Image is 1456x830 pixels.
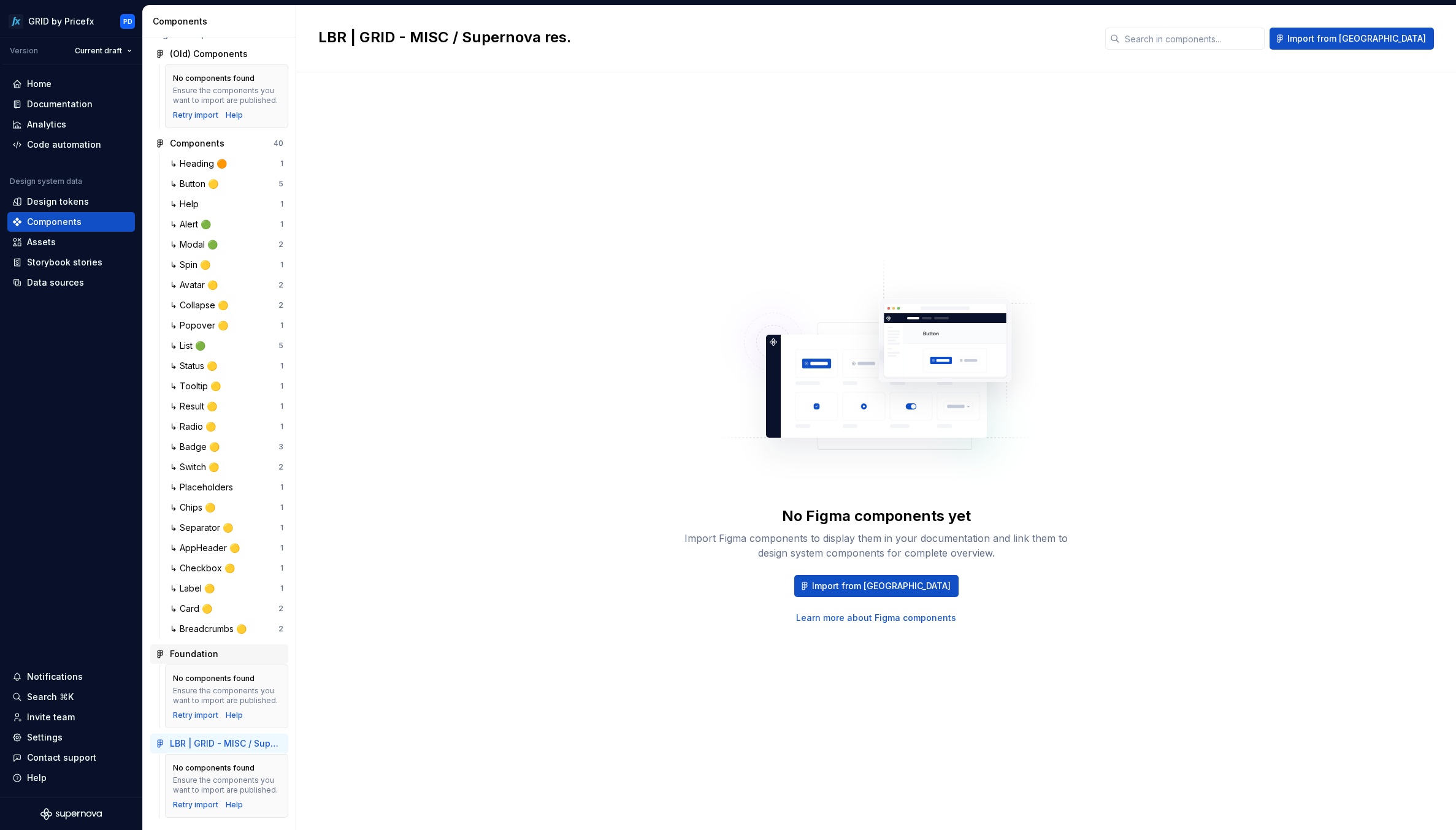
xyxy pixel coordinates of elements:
[165,255,288,275] a: ↳ Spin 🟡1
[170,380,226,392] div: ↳ Tooltip 🟡
[173,775,280,795] div: Ensure the components you want to import are published.
[69,42,137,59] button: Current draft
[173,710,218,720] div: Retry import
[170,218,216,230] div: ↳ Alert 🟢
[27,711,75,723] div: Invite team
[280,563,283,573] div: 1
[7,768,135,788] button: Help
[1120,28,1265,50] input: Search in components...
[318,28,1090,47] h2: LBR | GRID - MISC / Supernova res.
[75,46,122,56] span: Current draft
[27,118,66,131] div: Analytics
[278,604,283,614] div: 2
[10,46,38,56] div: Version
[165,376,288,396] a: ↳ Tooltip 🟡1
[274,139,283,148] div: 40
[170,178,223,190] div: ↳ Button 🟡
[280,219,283,229] div: 1
[278,300,283,310] div: 2
[7,748,135,767] button: Contact support
[27,256,102,268] div: Storybook stories
[165,437,288,457] a: ↳ Badge 🟡3
[280,482,283,492] div: 1
[280,199,283,209] div: 1
[278,280,283,290] div: 2
[7,232,135,252] a: Assets
[170,603,217,615] div: ↳ Card 🟡
[7,212,135,232] a: Components
[165,619,288,639] a: ↳ Breadcrumbs 🟡2
[173,110,218,120] button: Retry import
[170,340,210,352] div: ↳ List 🟢
[165,316,288,335] a: ↳ Popover 🟡1
[226,110,243,120] a: Help
[165,498,288,517] a: ↳ Chips 🟡1
[173,674,255,683] div: No components found
[27,78,52,90] div: Home
[278,341,283,351] div: 5
[170,259,215,271] div: ↳ Spin 🟡
[165,235,288,254] a: ↳ Modal 🟢2
[170,137,224,150] div: Components
[280,543,283,553] div: 1
[165,599,288,619] a: ↳ Card 🟡2
[170,582,220,595] div: ↳ Label 🟡
[123,17,132,26] div: PD
[170,48,248,60] div: (Old) Components
[7,135,135,154] a: Code automation
[7,74,135,94] a: Home
[278,240,283,249] div: 2
[170,238,223,251] div: ↳ Modal 🟢
[170,421,221,433] div: ↳ Radio 🟡
[278,179,283,189] div: 5
[280,361,283,371] div: 1
[170,319,233,332] div: ↳ Popover 🟡
[2,8,140,34] button: GRID by PricefxPD
[150,734,288,753] a: LBR | GRID - MISC / Supernova res.
[165,194,288,214] a: ↳ Help1
[170,198,204,210] div: ↳ Help
[226,800,243,810] div: Help
[173,74,255,83] div: No components found
[165,336,288,356] a: ↳ List 🟢5
[280,402,283,411] div: 1
[27,752,96,764] div: Contact support
[280,523,283,533] div: 1
[170,441,224,453] div: ↳ Badge 🟡
[280,260,283,270] div: 1
[170,461,224,473] div: ↳ Switch 🟡
[165,275,288,295] a: ↳ Avatar 🟡2
[278,442,283,452] div: 3
[173,800,218,810] button: Retry import
[165,397,288,416] a: ↳ Result 🟡1
[27,139,101,151] div: Code automation
[7,707,135,727] a: Invite team
[27,98,93,110] div: Documentation
[7,115,135,134] a: Analytics
[7,273,135,292] a: Data sources
[280,584,283,593] div: 1
[170,648,218,660] div: Foundation
[226,710,243,720] a: Help
[170,400,222,413] div: ↳ Result 🟡
[170,522,238,534] div: ↳ Separator 🟡
[165,154,288,173] a: ↳ Heading 🟠1
[150,644,288,664] a: Foundation
[27,196,89,208] div: Design tokens
[27,691,74,703] div: Search ⌘K
[173,86,280,105] div: Ensure the components you want to import are published.
[10,177,82,186] div: Design system data
[40,808,102,820] a: Supernova Logo
[782,506,971,526] div: No Figma components yet
[170,279,223,291] div: ↳ Avatar 🟡
[170,623,251,635] div: ↳ Breadcrumbs 🟡
[680,531,1073,560] div: Import Figma components to display them in your documentation and link them to design system comp...
[165,558,288,578] a: ↳ Checkbox 🟡1
[165,295,288,315] a: ↳ Collapse 🟡2
[150,134,288,153] a: Components40
[796,612,956,624] a: Learn more about Figma components
[170,299,233,311] div: ↳ Collapse 🟡
[7,687,135,707] button: Search ⌘K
